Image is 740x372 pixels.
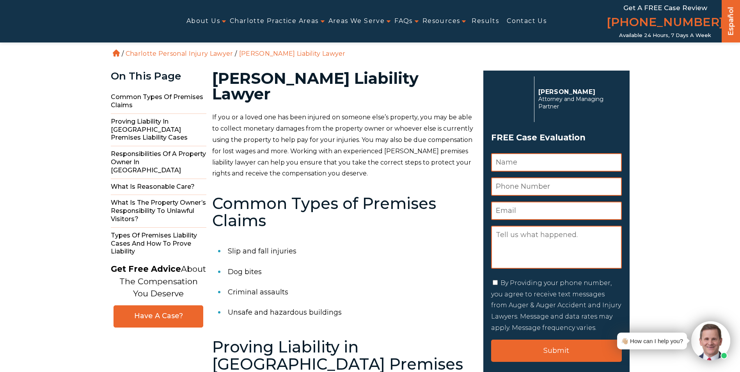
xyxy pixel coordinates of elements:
[111,228,206,260] span: Types of Premises Liability Cases and How to Prove Liability
[122,312,195,321] span: Have A Case?
[394,12,413,30] a: FAQs
[186,12,220,30] a: About Us
[621,336,683,346] div: 👋🏼 How can I help you?
[228,262,474,282] li: Dog bites
[491,153,622,172] input: Name
[111,195,206,227] span: What is the Property Owner’s Responsibility to Unlawful Visitors?
[111,146,206,179] span: Responsibilities of a Property Owner in [GEOGRAPHIC_DATA]
[607,14,724,32] a: [PHONE_NUMBER]
[126,50,233,57] a: Charlotte Personal Injury Lawyer
[228,241,474,261] li: Slip and fall injuries
[230,12,319,30] a: Charlotte Practice Areas
[538,88,618,96] p: [PERSON_NAME]
[491,130,622,145] h3: FREE Case Evaluation
[491,202,622,220] input: Email
[5,12,126,31] img: Auger & Auger Accident and Injury Lawyers Logo
[212,195,474,229] h2: Common Types of Premises Claims
[619,32,711,39] span: Available 24 Hours, 7 Days a Week
[114,305,203,328] a: Have A Case?
[111,71,206,82] div: On This Page
[111,264,181,274] strong: Get Free Advice
[111,114,206,146] span: Proving Liability in [GEOGRAPHIC_DATA] Premises Liability Cases
[491,177,622,196] input: Phone Number
[491,340,622,362] input: Submit
[111,263,206,300] p: About The Compensation You Deserve
[491,80,530,119] img: Herbert Auger
[228,302,474,322] li: Unsafe and hazardous buildings
[212,71,474,102] h1: [PERSON_NAME] Liability Lawyer
[212,112,474,179] p: If you or a loved one has been injured on someone else’s property, you may be able to collect mon...
[237,50,348,57] li: [PERSON_NAME] Liability Lawyer
[228,282,474,302] li: Criminal assaults
[328,12,385,30] a: Areas We Serve
[623,4,707,12] span: Get a FREE Case Review
[691,321,730,360] img: Intaker widget Avatar
[538,96,618,110] span: Attorney and Managing Partner
[507,12,547,30] a: Contact Us
[422,12,460,30] a: Resources
[111,89,206,114] span: Common Types of Premises Claims
[113,50,120,57] a: Home
[111,179,206,195] span: What is Reasonable Care?
[472,12,499,30] a: Results
[491,279,621,331] label: By Providing your phone number, you agree to receive text messages from Auger & Auger Accident an...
